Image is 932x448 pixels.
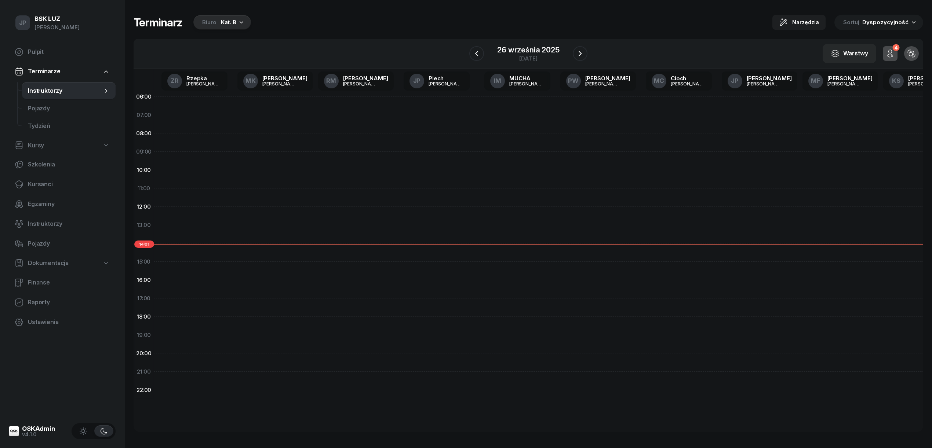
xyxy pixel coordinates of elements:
[134,326,154,344] div: 19:00
[585,76,630,81] div: [PERSON_NAME]
[28,141,44,150] span: Kursy
[134,289,154,308] div: 17:00
[134,88,154,106] div: 06:00
[262,81,298,86] div: [PERSON_NAME]
[22,100,116,117] a: Pojazdy
[671,81,706,86] div: [PERSON_NAME]
[772,15,826,30] button: Narzędzia
[429,81,464,86] div: [PERSON_NAME]
[9,274,116,291] a: Finanse
[134,253,154,271] div: 15:00
[827,76,873,81] div: [PERSON_NAME]
[326,78,336,84] span: RM
[28,47,110,57] span: Pulpit
[494,78,502,84] span: IM
[9,215,116,233] a: Instruktorzy
[509,81,545,86] div: [PERSON_NAME]
[134,143,154,161] div: 09:00
[134,234,154,253] div: 14:00
[9,195,116,213] a: Egzaminy
[413,78,421,84] span: JP
[22,82,116,100] a: Instruktorzy
[237,71,313,91] a: MK[PERSON_NAME][PERSON_NAME]
[28,258,69,268] span: Dokumentacja
[9,294,116,311] a: Raporty
[731,78,739,84] span: JP
[22,432,55,437] div: v4.1.0
[834,15,923,30] button: Sortuj Dyspozycyjność
[28,317,110,327] span: Ustawienia
[9,137,116,154] a: Kursy
[318,71,394,91] a: RM[PERSON_NAME][PERSON_NAME]
[134,363,154,381] div: 21:00
[484,71,550,91] a: IMMUCHA[PERSON_NAME]
[134,381,154,399] div: 22:00
[134,179,154,198] div: 11:00
[28,219,110,229] span: Instruktorzy
[802,71,878,91] a: MF[PERSON_NAME][PERSON_NAME]
[134,106,154,124] div: 07:00
[747,81,782,86] div: [PERSON_NAME]
[28,160,110,169] span: Szkolenia
[827,81,863,86] div: [PERSON_NAME]
[671,76,706,81] div: Cioch
[28,278,110,287] span: Finanse
[134,161,154,179] div: 10:00
[509,76,545,81] div: MUCHA
[134,240,154,248] span: 14:01
[862,19,909,26] span: Dyspozycyjność
[28,180,110,189] span: Kursanci
[134,216,154,234] div: 13:00
[161,71,227,91] a: ZRRzepka[PERSON_NAME]
[792,18,819,27] span: Narzędzia
[28,121,110,131] span: Tydzień
[831,49,868,58] div: Warstwy
[19,20,27,26] span: JP
[171,78,179,84] span: ZR
[22,117,116,135] a: Tydzień
[429,76,464,81] div: Piech
[202,18,216,27] div: Biuro
[9,156,116,173] a: Szkolenia
[28,298,110,307] span: Raporty
[9,313,116,331] a: Ustawienia
[9,235,116,253] a: Pojazdy
[34,16,80,22] div: BSK LUZ
[134,198,154,216] div: 12:00
[22,426,55,432] div: OSKAdmin
[134,271,154,289] div: 16:00
[585,81,620,86] div: [PERSON_NAME]
[28,104,110,113] span: Pojazdy
[722,71,798,91] a: JP[PERSON_NAME][PERSON_NAME]
[221,18,236,27] div: Kat. B
[823,44,876,63] button: Warstwy
[28,199,110,209] span: Egzaminy
[28,67,60,76] span: Terminarze
[892,78,900,84] span: KS
[9,176,116,193] a: Kursanci
[883,46,898,61] button: 4
[646,71,712,91] a: MCCioch[PERSON_NAME]
[343,81,378,86] div: [PERSON_NAME]
[134,308,154,326] div: 18:00
[245,78,256,84] span: MK
[262,76,307,81] div: [PERSON_NAME]
[497,56,559,61] div: [DATE]
[568,78,579,84] span: PW
[191,15,251,30] button: BiuroKat. B
[134,344,154,363] div: 20:00
[843,18,861,27] span: Sortuj
[28,86,102,96] span: Instruktorzy
[343,76,388,81] div: [PERSON_NAME]
[9,426,19,436] img: logo-xs@2x.png
[811,78,820,84] span: MF
[892,44,899,51] div: 4
[134,124,154,143] div: 08:00
[9,43,116,61] a: Pulpit
[9,255,116,272] a: Dokumentacja
[9,63,116,80] a: Terminarze
[134,16,182,29] h1: Terminarz
[654,78,665,84] span: MC
[747,76,792,81] div: [PERSON_NAME]
[497,46,559,54] div: 26 września 2025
